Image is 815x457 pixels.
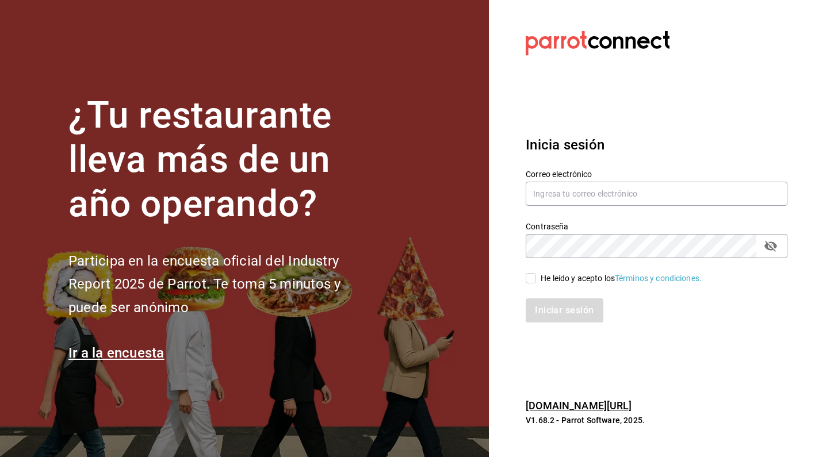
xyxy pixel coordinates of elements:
[526,182,787,206] input: Ingresa tu correo electrónico
[68,345,164,361] a: Ir a la encuesta
[541,272,702,285] div: He leído y acepto los
[526,170,787,178] label: Correo electrónico
[68,94,379,226] h1: ¿Tu restaurante lleva más de un año operando?
[526,135,787,155] h3: Inicia sesión
[761,236,780,256] button: passwordField
[526,222,787,231] label: Contraseña
[68,249,379,320] h2: Participa en la encuesta oficial del Industry Report 2025 de Parrot. Te toma 5 minutos y puede se...
[526,414,787,426] p: V1.68.2 - Parrot Software, 2025.
[615,274,702,283] a: Términos y condiciones.
[526,400,632,412] a: [DOMAIN_NAME][URL]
